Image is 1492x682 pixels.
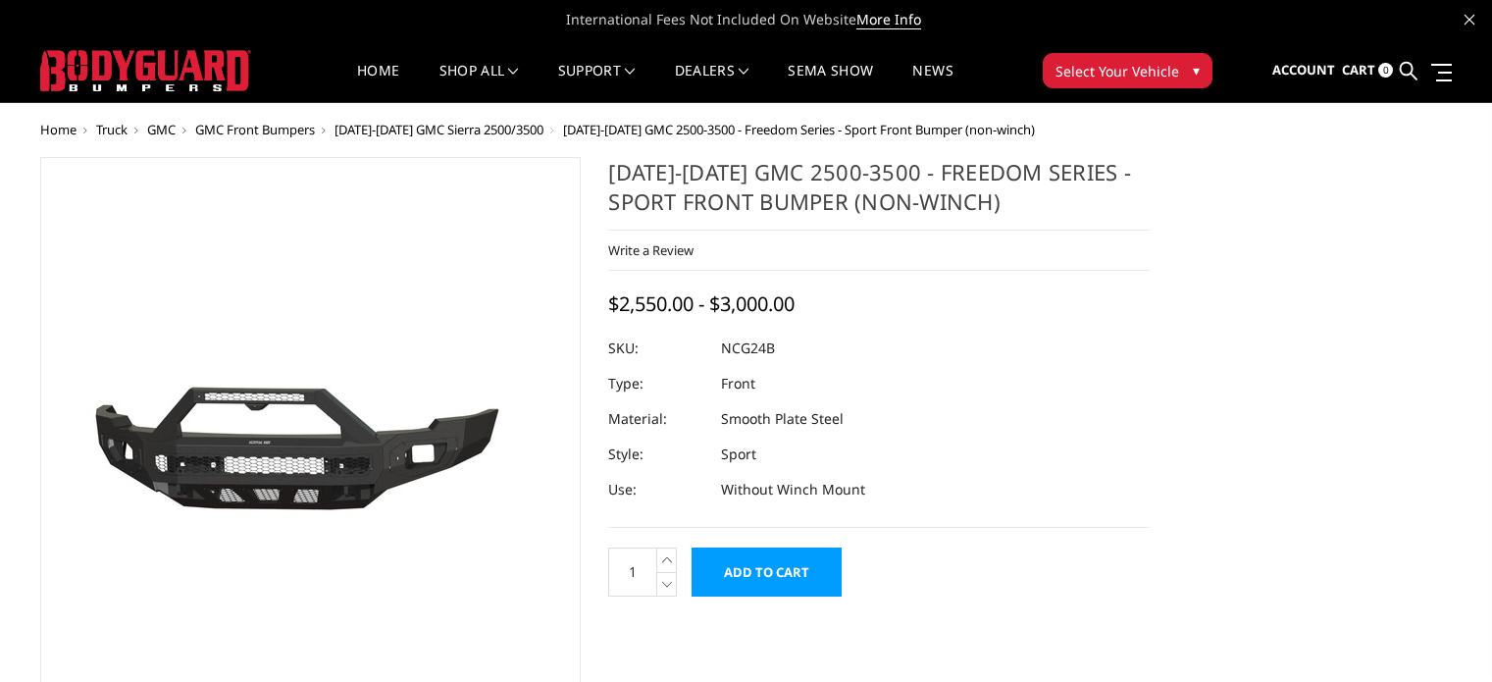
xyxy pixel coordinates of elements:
[1342,44,1393,97] a: Cart 0
[721,366,755,401] dd: Front
[608,157,1150,231] h1: [DATE]-[DATE] GMC 2500-3500 - Freedom Series - Sport Front Bumper (non-winch)
[788,64,873,102] a: SEMA Show
[563,121,1035,138] span: [DATE]-[DATE] GMC 2500-3500 - Freedom Series - Sport Front Bumper (non-winch)
[96,121,128,138] a: Truck
[608,401,706,437] dt: Material:
[40,50,251,91] img: BODYGUARD BUMPERS
[65,337,555,566] img: 2024-2025 GMC 2500-3500 - Freedom Series - Sport Front Bumper (non-winch)
[1055,61,1179,81] span: Select Your Vehicle
[692,548,842,597] input: Add to Cart
[608,472,706,507] dt: Use:
[558,64,636,102] a: Support
[608,331,706,366] dt: SKU:
[856,10,921,29] a: More Info
[1193,60,1200,80] span: ▾
[334,121,543,138] a: [DATE]-[DATE] GMC Sierra 2500/3500
[912,64,952,102] a: News
[721,331,775,366] dd: NCG24B
[608,366,706,401] dt: Type:
[1272,44,1335,97] a: Account
[439,64,519,102] a: shop all
[608,437,706,472] dt: Style:
[1043,53,1212,88] button: Select Your Vehicle
[40,121,77,138] a: Home
[1272,61,1335,79] span: Account
[608,290,795,317] span: $2,550.00 - $3,000.00
[147,121,176,138] a: GMC
[1378,63,1393,78] span: 0
[608,241,694,259] a: Write a Review
[675,64,749,102] a: Dealers
[721,472,865,507] dd: Without Winch Mount
[357,64,399,102] a: Home
[721,401,844,437] dd: Smooth Plate Steel
[721,437,756,472] dd: Sport
[1342,61,1375,79] span: Cart
[195,121,315,138] a: GMC Front Bumpers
